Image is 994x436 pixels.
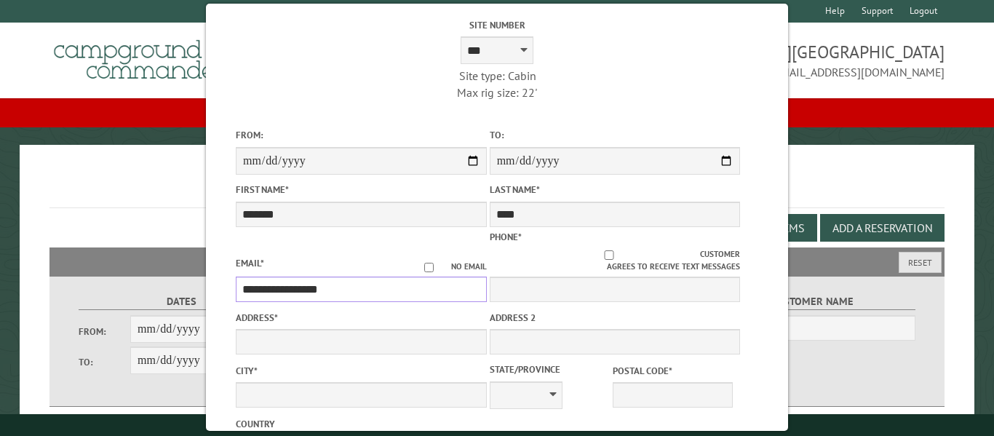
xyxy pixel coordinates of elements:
label: From: [79,325,130,338]
label: To: [490,128,741,142]
label: No email [407,261,487,273]
h2: Filters [49,247,944,275]
label: State/Province [490,362,610,376]
label: City [236,364,487,378]
div: Site type: Cabin [372,68,623,84]
input: Customer agrees to receive text messages [518,250,700,260]
label: Customer Name [709,293,915,310]
label: Dates [79,293,285,310]
img: Campground Commander [49,28,231,85]
label: Address [236,311,487,325]
div: Max rig size: 22' [372,84,623,100]
label: Site Number [372,18,623,32]
label: Country [236,417,487,431]
input: No email [407,263,451,272]
label: Postal Code [613,364,733,378]
label: Phone [490,231,522,243]
button: Reset [899,252,942,273]
label: Last Name [490,183,741,197]
h1: Reservations [49,168,944,208]
label: Address 2 [490,311,741,325]
label: To: [79,355,130,369]
label: Email [236,257,264,269]
button: Add a Reservation [820,214,945,242]
label: From: [236,128,487,142]
label: Customer agrees to receive text messages [490,248,741,273]
label: First Name [236,183,487,197]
